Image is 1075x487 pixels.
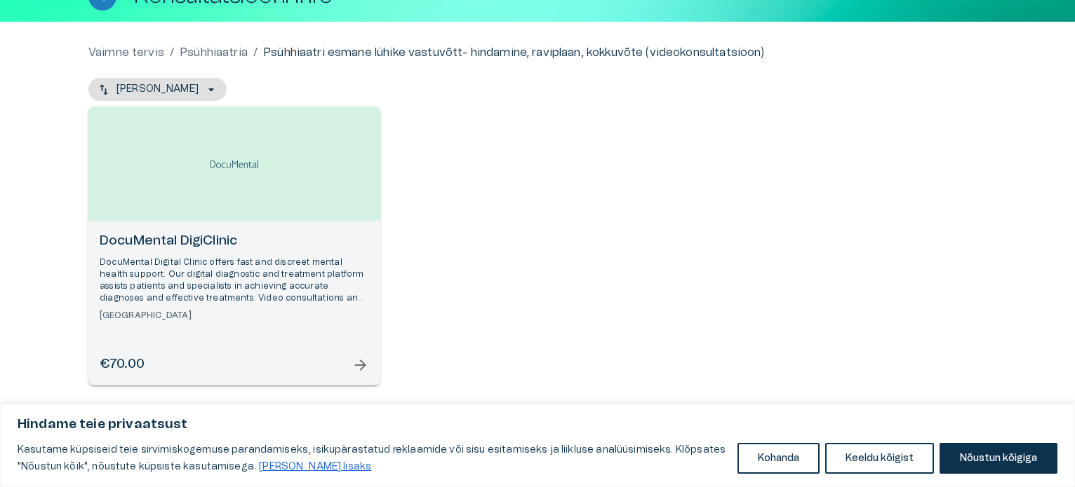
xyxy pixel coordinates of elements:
[825,443,934,474] button: Keeldu kõigist
[253,44,258,61] p: /
[100,232,369,251] h6: DocuMental DigiClinic
[18,416,1057,433] p: Hindame teie privaatsust
[180,44,248,61] a: Psühhiaatria
[88,107,380,385] a: Open selected supplier available booking dates
[88,44,164,61] a: Vaimne tervis
[170,44,174,61] p: /
[72,11,93,22] span: Help
[116,82,199,97] p: [PERSON_NAME]
[263,44,765,61] p: Psühhiaatri esmane lühike vastuvõtt- hindamine, raviplaan, kokkuvõte (videokonsultatsioon)
[100,355,145,374] h6: €70.00
[18,441,727,475] p: Kasutame küpsiseid teie sirvimiskogemuse parandamiseks, isikupärastatud reklaamide või sisu esita...
[88,78,227,101] button: [PERSON_NAME]
[100,310,369,322] h6: [GEOGRAPHIC_DATA]
[737,443,820,474] button: Kohanda
[206,142,262,186] img: DocuMental DigiClinic logo
[352,357,369,373] span: arrow_forward
[258,461,372,472] a: Loe lisaks
[100,256,369,305] p: DocuMental Digital Clinic offers fast and discreet mental health support. Our digital diagnostic ...
[940,443,1057,474] button: Nõustun kõigiga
